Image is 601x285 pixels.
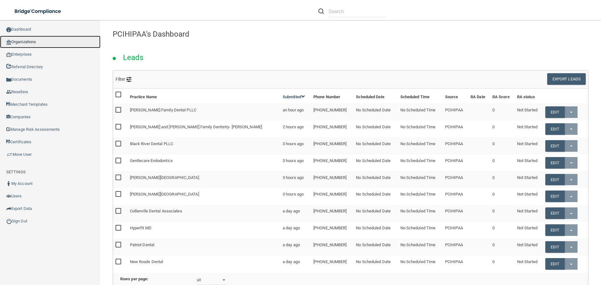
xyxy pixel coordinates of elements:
img: organization-icon.f8decf85.png [6,40,11,45]
img: enterprise.0d942306.png [6,53,11,57]
td: PCIHIPAA [443,256,468,272]
td: [PHONE_NUMBER] [311,154,353,171]
td: [PHONE_NUMBER] [311,104,353,120]
td: [PHONE_NUMBER] [311,256,353,272]
input: Search [329,6,386,17]
td: No Scheduled Date [353,205,398,222]
td: Not Started [515,205,543,222]
td: 0 [490,222,515,239]
th: Phone Number [311,89,353,104]
a: Edit [545,106,564,118]
td: No Scheduled Time [398,154,443,171]
td: 0 [490,171,515,188]
img: ic_power_dark.7ecde6b1.png [6,218,12,224]
td: 3 hours ago [280,171,311,188]
td: [PHONE_NUMBER] [311,137,353,154]
a: Edit [545,258,564,270]
td: a day ago [280,239,311,256]
td: a day ago [280,256,311,272]
td: an hour ago [280,104,311,120]
a: Edit [545,123,564,135]
a: Submitted [283,94,305,99]
a: Edit [545,191,564,202]
td: 0 [490,154,515,171]
img: ic-search.3b580494.png [318,8,324,14]
td: 0 [490,104,515,120]
td: No Scheduled Date [353,188,398,205]
td: No Scheduled Date [353,256,398,272]
a: Edit [545,174,564,186]
td: Hyperfit MD [127,222,280,239]
td: 3 hours ago [280,188,311,205]
img: ic_reseller.de258add.png [6,89,11,94]
td: Not Started [515,222,543,239]
td: [PHONE_NUMBER] [311,239,353,256]
th: RA Score [490,89,515,104]
td: [PERSON_NAME] and [PERSON_NAME] Family Dentistry- [PERSON_NAME] [127,120,280,137]
th: RA status [515,89,543,104]
td: 0 [490,239,515,256]
td: No Scheduled Time [398,137,443,154]
td: PCIHIPAA [443,188,468,205]
td: 0 [490,137,515,154]
td: PCIHIPAA [443,137,468,154]
th: Source [443,89,468,104]
td: No Scheduled Date [353,154,398,171]
td: No Scheduled Date [353,137,398,154]
td: PCIHIPAA [443,239,468,256]
td: a day ago [280,205,311,222]
td: No Scheduled Time [398,205,443,222]
h2: Leads [117,49,150,66]
label: SETTINGS [6,168,26,176]
button: Export Leads [547,73,586,85]
td: No Scheduled Time [398,120,443,137]
td: 0 [490,188,515,205]
img: bridge_compliance_login_screen.278c3ca4.svg [9,5,67,18]
td: Not Started [515,154,543,171]
td: [PHONE_NUMBER] [311,120,353,137]
td: PCIHIPAA [443,205,468,222]
img: briefcase.64adab9b.png [6,151,13,158]
td: Not Started [515,104,543,120]
td: New Roads Dental [127,256,280,272]
td: [PHONE_NUMBER] [311,205,353,222]
td: No Scheduled Date [353,222,398,239]
img: ic_dashboard_dark.d01f4a41.png [6,27,11,32]
td: [PHONE_NUMBER] [311,171,353,188]
td: No Scheduled Time [398,256,443,272]
td: No Scheduled Date [353,120,398,137]
td: a day ago [280,222,311,239]
td: Not Started [515,239,543,256]
img: icon-documents.8dae5593.png [6,77,11,82]
a: Edit [545,224,564,236]
td: No Scheduled Time [398,239,443,256]
img: icon-filter@2x.21656d0b.png [126,77,131,82]
td: PCIHIPAA [443,154,468,171]
td: No Scheduled Time [398,171,443,188]
a: Edit [545,140,564,152]
td: No Scheduled Date [353,104,398,120]
th: Scheduled Date [353,89,398,104]
td: Not Started [515,137,543,154]
td: PCIHIPAA [443,171,468,188]
td: Not Started [515,120,543,137]
td: Black River Dental PLLC [127,137,280,154]
img: icon-export.b9366987.png [6,206,11,211]
td: 3 hours ago [280,154,311,171]
td: Gentlecare Endodontics [127,154,280,171]
b: Rows per page: [120,277,148,281]
td: [PERSON_NAME][GEOGRAPHIC_DATA] [127,171,280,188]
img: ic_user_dark.df1a06c3.png [6,181,11,186]
td: Collierville Dental Associates [127,205,280,222]
td: Not Started [515,188,543,205]
img: icon-users.e205127d.png [6,194,11,199]
td: No Scheduled Date [353,239,398,256]
td: Not Started [515,256,543,272]
th: Scheduled Time [398,89,443,104]
td: 2 hours ago [280,120,311,137]
td: No Scheduled Time [398,104,443,120]
td: PCIHIPAA [443,120,468,137]
td: PCIHIPAA [443,104,468,120]
h4: PCIHIPAA's Dashboard [113,30,588,38]
a: Edit [545,207,564,219]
